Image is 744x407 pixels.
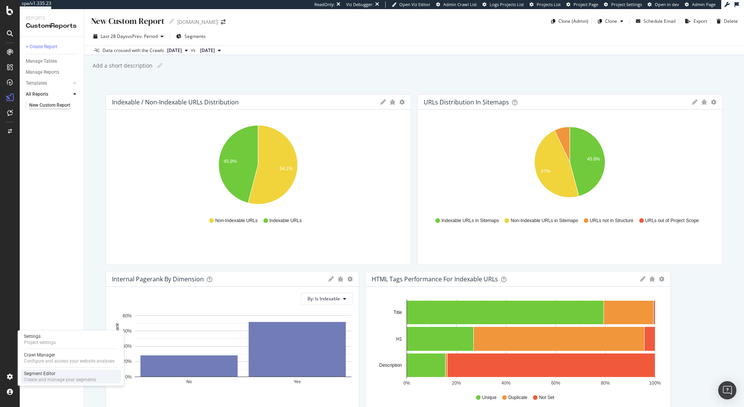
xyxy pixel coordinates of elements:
text: 47% [541,169,550,174]
text: 80% [601,380,610,386]
i: Edit report name [157,63,162,68]
a: SettingsProject settings [21,333,121,346]
span: Indexable URLs in Sitemaps [441,218,499,224]
button: Export [682,15,707,27]
span: Unique [482,394,497,401]
text: 0% [404,380,410,386]
a: Manage Tables [26,57,79,65]
text: 80% [123,313,132,319]
a: Admin Crawl List [436,2,477,8]
button: [DATE] [164,46,191,55]
text: 0% [125,374,132,380]
div: Add a short description [92,62,153,69]
text: No [186,379,192,384]
div: Segment Editor [24,371,96,377]
span: Project Page [574,2,598,7]
button: Delete [714,15,738,27]
div: bug [389,99,396,105]
div: URLs Distribution in Sitemaps [424,98,509,106]
div: HTML Tags Performance for Indexable URLs [372,275,498,283]
span: Projects List [537,2,561,7]
button: Segments [173,30,209,43]
div: Schedule Email [643,18,676,24]
div: Clone [605,18,617,24]
div: bug [701,99,707,105]
span: Admin Page [692,2,716,7]
div: gear [659,276,664,282]
button: Schedule Email [633,15,676,27]
a: Templates [26,79,71,87]
a: Open Viz Editor [392,2,430,8]
div: bug [649,276,655,282]
div: + Create Report [26,43,57,51]
div: Clone (Admin) [558,18,588,24]
a: Logs Projects List [482,2,524,8]
text: 60% [123,328,132,334]
div: URLs Distribution in SitemapsgeargearA chart.Indexable URLs in SitemapsNon-Indexable URLs in Site... [417,94,723,265]
span: Indexable URLs [270,218,302,224]
button: Clone (Admin) [548,15,588,27]
a: Segment EditorCreate and manage your segments [21,370,121,383]
div: gear [399,99,405,105]
div: Indexable / Non-Indexable URLs distribution [112,98,239,106]
svg: A chart. [112,311,353,399]
text: Yes [294,379,301,384]
a: Open in dev [648,2,679,8]
span: Open in dev [655,2,679,7]
text: Title [394,310,402,315]
span: Logs Projects List [490,2,524,7]
div: arrow-right-arrow-left [221,19,225,25]
text: 60% [551,380,560,386]
div: bug [337,276,344,282]
text: 100% [649,380,661,386]
button: [DATE] [197,46,224,55]
text: 40% [501,380,511,386]
div: New Custom Report [90,15,164,27]
div: Reports [26,15,78,22]
span: Segments [184,33,206,39]
div: Internal Pagerank By Dimension [112,275,204,283]
svg: A chart. [424,122,716,210]
svg: A chart. [112,122,404,210]
span: By: Is Indexable [307,295,340,302]
span: URLs not in Structure [590,218,634,224]
a: All Reports [26,90,71,98]
div: Project settings [24,339,56,345]
span: vs [191,47,197,54]
a: Project Settings [604,2,642,8]
span: Open Viz Editor [399,2,430,7]
span: 2025 Aug. 3rd [167,47,182,54]
text: 20% [452,380,461,386]
text: H1 [396,336,402,342]
div: Viz Debugger: [346,2,374,8]
span: Non-Indexable URLs [215,218,257,224]
i: Edit report name [169,19,174,24]
div: Create and manage your segments [24,377,96,383]
span: Project Settings [611,2,642,7]
span: Not Set [539,394,554,401]
div: Manage Tables [26,57,57,65]
div: Export [694,18,707,24]
div: [DOMAIN_NAME] [177,18,218,26]
button: Last 28 DaysvsPrev. Period [90,30,167,43]
div: CustomReports [26,22,78,30]
span: Non-Indexable URLs in Sitemaps [511,218,578,224]
text: Description [379,363,402,368]
div: Templates [26,79,47,87]
button: Clone [595,15,626,27]
span: Last 28 Days [101,33,128,39]
text: 40% [123,344,132,349]
a: New Custom Report [29,101,79,109]
div: New Custom Report [29,101,70,109]
a: Manage Reports [26,68,79,76]
text: 54.1% [280,166,293,171]
div: Manage Reports [26,68,59,76]
div: ReadOnly: [314,2,335,8]
span: Duplicate [508,394,527,401]
a: Projects List [530,2,561,8]
a: Admin Page [685,2,716,8]
div: Open Intercom Messenger [718,381,736,399]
